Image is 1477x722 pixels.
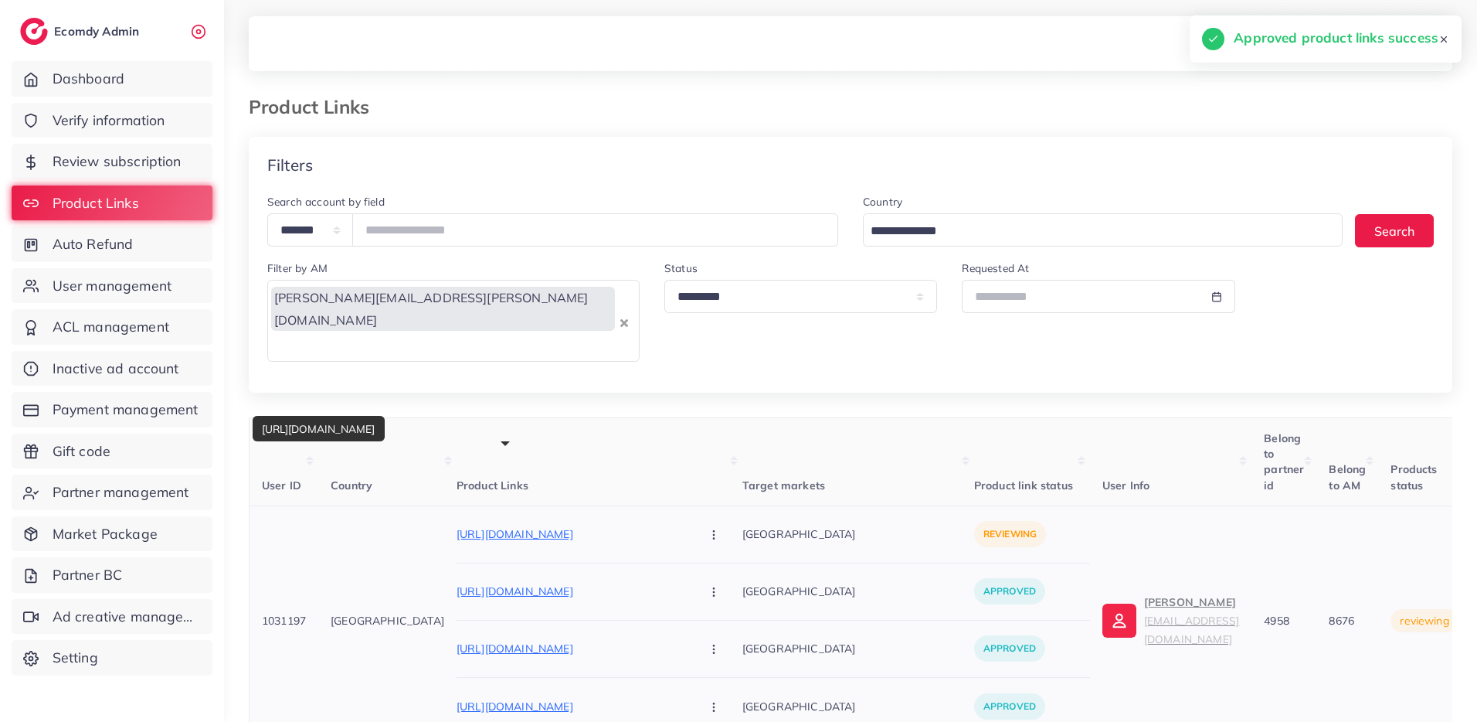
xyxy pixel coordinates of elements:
[12,309,212,345] a: ACL management
[974,521,1046,547] p: reviewing
[53,317,169,337] span: ACL management
[457,525,688,543] p: [URL][DOMAIN_NAME]
[262,614,306,628] span: 1031197
[12,186,212,221] a: Product Links
[267,194,385,209] label: Search account by field
[742,517,974,552] p: [GEOGRAPHIC_DATA]
[1102,604,1136,638] img: ic-user-info.36bf1079.svg
[53,441,110,461] span: Gift code
[267,261,328,276] label: Filter by AM
[962,261,1029,276] label: Requested At
[20,18,48,45] img: logo
[457,639,688,658] p: [URL][DOMAIN_NAME]
[742,574,974,609] p: [GEOGRAPHIC_DATA]
[12,475,212,510] a: Partner management
[331,478,372,492] span: Country
[1264,431,1304,492] span: Belong to partner id
[53,607,201,627] span: Ad creative management
[271,287,615,332] span: [PERSON_NAME][EMAIL_ADDRESS][PERSON_NAME][DOMAIN_NAME]
[742,632,974,666] p: [GEOGRAPHIC_DATA]
[54,24,143,39] h2: Ecomdy Admin
[974,693,1045,720] p: approved
[620,313,628,331] button: Clear Selected
[53,69,124,89] span: Dashboard
[53,359,179,379] span: Inactive ad account
[1102,478,1149,492] span: User Info
[12,144,212,179] a: Review subscription
[53,152,182,172] span: Review subscription
[53,234,134,254] span: Auto Refund
[457,478,528,492] span: Product Links
[12,434,212,469] a: Gift code
[12,599,212,635] a: Ad creative management
[457,697,688,716] p: [URL][DOMAIN_NAME]
[12,351,212,387] a: Inactive ad account
[262,478,301,492] span: User ID
[53,400,199,420] span: Payment management
[12,640,212,676] a: Setting
[1400,614,1448,628] span: reviewing
[742,478,825,492] span: Target markets
[457,582,688,601] p: [URL][DOMAIN_NAME]
[12,268,212,304] a: User management
[249,96,382,118] h3: Product Links
[865,220,1323,244] input: Search for option
[53,276,171,296] span: User management
[270,334,616,358] input: Search for option
[12,392,212,427] a: Payment management
[1144,593,1239,649] p: [PERSON_NAME]
[12,557,212,593] a: Partner BC
[974,635,1045,662] p: approved
[1102,593,1239,649] a: [PERSON_NAME][EMAIL_ADDRESS][DOMAIN_NAME]
[1264,614,1289,628] span: 4958
[53,648,98,668] span: Setting
[12,226,212,262] a: Auto Refund
[1390,462,1437,492] span: Products status
[12,516,212,552] a: Market Package
[331,611,444,630] p: [GEOGRAPHIC_DATA]
[1234,28,1438,48] h5: Approved product links success
[20,18,143,45] a: logoEcomdy Admin
[53,111,165,131] span: Verify information
[12,103,212,138] a: Verify information
[1144,614,1239,645] small: [EMAIL_ADDRESS][DOMAIN_NAME]
[253,416,385,441] div: [URL][DOMAIN_NAME]
[863,194,902,209] label: Country
[863,213,1343,247] div: Search for option
[974,478,1073,492] span: Product link status
[53,524,158,544] span: Market Package
[664,261,698,276] label: Status
[53,565,123,585] span: Partner BC
[12,61,212,97] a: Dashboard
[267,155,313,175] h4: Filters
[1329,614,1354,628] span: 8676
[1329,462,1366,492] span: Belong to AM
[974,578,1045,605] p: approved
[53,193,139,213] span: Product Links
[53,482,189,502] span: Partner management
[1355,214,1434,247] button: Search
[267,280,640,362] div: Search for option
